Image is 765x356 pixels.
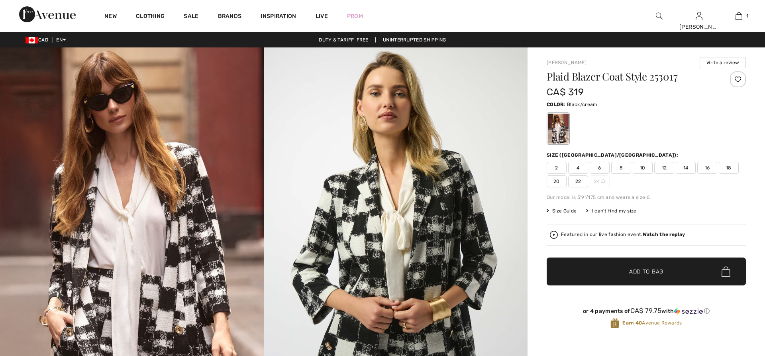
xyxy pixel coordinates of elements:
span: 4 [568,162,588,174]
span: 22 [568,175,588,187]
span: Add to Bag [629,267,663,276]
img: 1ère Avenue [19,6,76,22]
span: 16 [697,162,717,174]
span: EN [56,37,66,43]
span: 6 [590,162,610,174]
span: CAD [25,37,51,43]
strong: Watch the replay [643,232,685,237]
span: Color: [547,102,565,107]
div: or 4 payments ofCA$ 79.75withSezzle Click to learn more about Sezzle [547,307,746,318]
div: Black/cream [548,114,569,144]
span: CA$ 79.75 [630,307,662,315]
div: [PERSON_NAME] [679,23,718,31]
img: My Info [696,11,702,21]
img: ring-m.svg [601,179,605,183]
span: 12 [654,162,674,174]
span: 14 [676,162,696,174]
a: Live [316,12,328,20]
span: 10 [633,162,653,174]
img: Bag.svg [722,266,730,277]
img: Avenue Rewards [610,318,619,328]
a: New [104,13,117,21]
img: Canadian Dollar [25,37,38,43]
span: 2 [547,162,567,174]
img: My Bag [736,11,742,21]
a: 1 [719,11,758,21]
span: Black/cream [567,102,597,107]
a: Sale [184,13,198,21]
h1: Plaid Blazer Coat Style 253017 [547,71,713,82]
a: Prom [347,12,363,20]
span: Avenue Rewards [622,319,682,326]
a: Brands [218,13,242,21]
span: Size Guide [547,207,577,214]
span: 24 [590,175,610,187]
span: Inspiration [261,13,296,21]
span: CA$ 319 [547,87,584,98]
span: 18 [719,162,739,174]
span: 1 [746,12,748,20]
img: search the website [656,11,663,21]
a: [PERSON_NAME] [547,60,586,65]
img: Sezzle [674,308,703,315]
div: or 4 payments of with [547,307,746,315]
a: Clothing [136,13,165,21]
img: Watch the replay [550,231,558,239]
span: 8 [611,162,631,174]
button: Write a review [700,57,746,68]
div: I can't find my size [586,207,636,214]
div: Our model is 5'9"/175 cm and wears a size 6. [547,194,746,201]
span: 20 [547,175,567,187]
div: Size ([GEOGRAPHIC_DATA]/[GEOGRAPHIC_DATA]): [547,151,680,159]
strong: Earn 40 [622,320,642,326]
button: Add to Bag [547,258,746,285]
a: Sign In [696,12,702,20]
div: Featured in our live fashion event. [561,232,685,237]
